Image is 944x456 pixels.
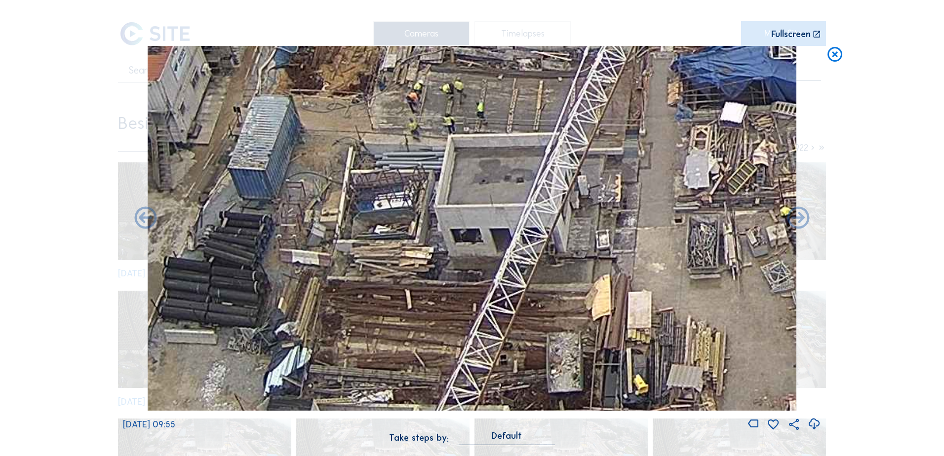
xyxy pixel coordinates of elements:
[389,433,449,442] div: Take steps by:
[785,205,812,232] i: Back
[459,431,555,445] div: Default
[491,431,522,440] div: Default
[148,46,796,411] img: Image
[132,205,159,232] i: Forward
[123,419,175,430] span: [DATE] 09:55
[771,30,811,39] div: Fullscreen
